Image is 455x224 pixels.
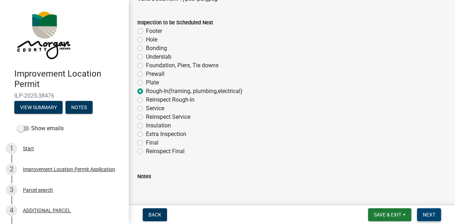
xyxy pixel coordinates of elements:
button: View Summary [14,101,63,114]
label: Footer [146,27,162,35]
h4: Improvement Location Permit [14,69,123,89]
label: Reinspect Final [146,147,185,156]
div: 4 [6,205,17,216]
label: Service [146,104,164,113]
label: Foundation, Piers, Tie downs [146,61,219,70]
label: Reinspect Service [146,113,190,121]
label: Insulation [146,121,171,130]
button: Back [143,208,167,221]
label: Notes [137,174,151,179]
label: Show emails [17,124,64,133]
label: Bonding [146,44,167,53]
wm-modal-confirm: Summary [14,105,63,111]
span: Save & Exit [374,212,401,218]
label: Plate [146,78,159,87]
button: Notes [65,101,93,114]
label: Extra Inspection [146,130,186,138]
div: Start [23,146,34,151]
label: Hole [146,35,157,44]
button: Save & Exit [368,208,411,221]
label: Reinspect Rough-In [146,96,195,104]
div: 3 [6,184,17,196]
label: Rough-In(framing, plumbing,electrical) [146,87,243,96]
div: 1 [6,143,17,154]
wm-modal-confirm: Notes [65,105,93,111]
span: ILP-2025-38476 [14,92,114,99]
div: ADDITIONAL PARCEL [23,208,71,213]
span: Back [148,212,161,218]
span: Next [423,212,435,218]
img: Morgan County, Indiana [14,8,72,61]
button: Next [417,208,441,221]
div: Parcel search [23,188,53,193]
div: 2 [6,164,17,175]
label: Underslab [146,53,171,61]
label: Prewall [146,70,165,78]
div: Improvement Location Permit Application [23,167,115,172]
label: Final [146,138,158,147]
label: Inspection to be Scheduled Next [137,20,213,25]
